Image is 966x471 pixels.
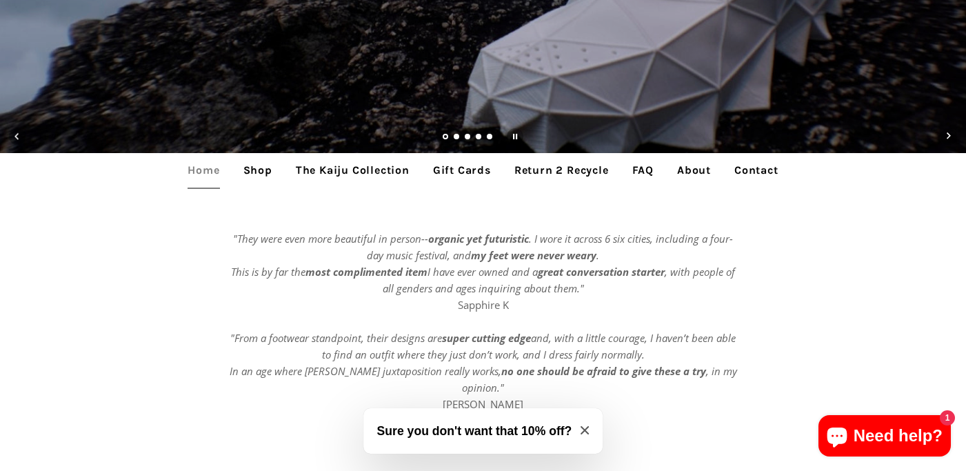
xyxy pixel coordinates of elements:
[462,364,737,394] em: , in my opinion."
[443,134,450,141] a: Slide 1, current
[504,153,619,188] a: Return 2 Recycle
[622,153,664,188] a: FAQ
[724,153,789,188] a: Contact
[233,153,283,188] a: Shop
[2,121,32,152] button: Previous slide
[471,248,596,262] strong: my feet were never weary
[233,232,428,245] em: "They were even more beautiful in person--
[285,153,420,188] a: The Kaiju Collection
[177,153,230,188] a: Home
[476,134,483,141] a: Load slide 4
[934,121,964,152] button: Next slide
[538,265,665,279] strong: great conversation starter
[228,230,738,445] p: Sapphire K [PERSON_NAME]
[442,331,531,345] strong: super cutting edge
[465,134,472,141] a: Load slide 3
[814,415,955,460] inbox-online-store-chat: Shopify online store chat
[500,121,530,152] button: Pause slideshow
[501,364,706,378] strong: no one should be afraid to give these a try
[428,232,529,245] strong: organic yet futuristic
[230,331,442,345] em: "From a footwear standpoint, their designs are
[427,265,538,279] em: I have ever owned and a
[423,153,501,188] a: Gift Cards
[367,232,733,262] em: . I wore it across 6 six cities, including a four-day music festival, and
[487,134,494,141] a: Load slide 5
[230,331,736,378] em: and, with a little courage, I haven’t been able to find an outfit where they just don’t work, and...
[667,153,721,188] a: About
[454,134,461,141] a: Load slide 2
[305,265,427,279] strong: most complimented item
